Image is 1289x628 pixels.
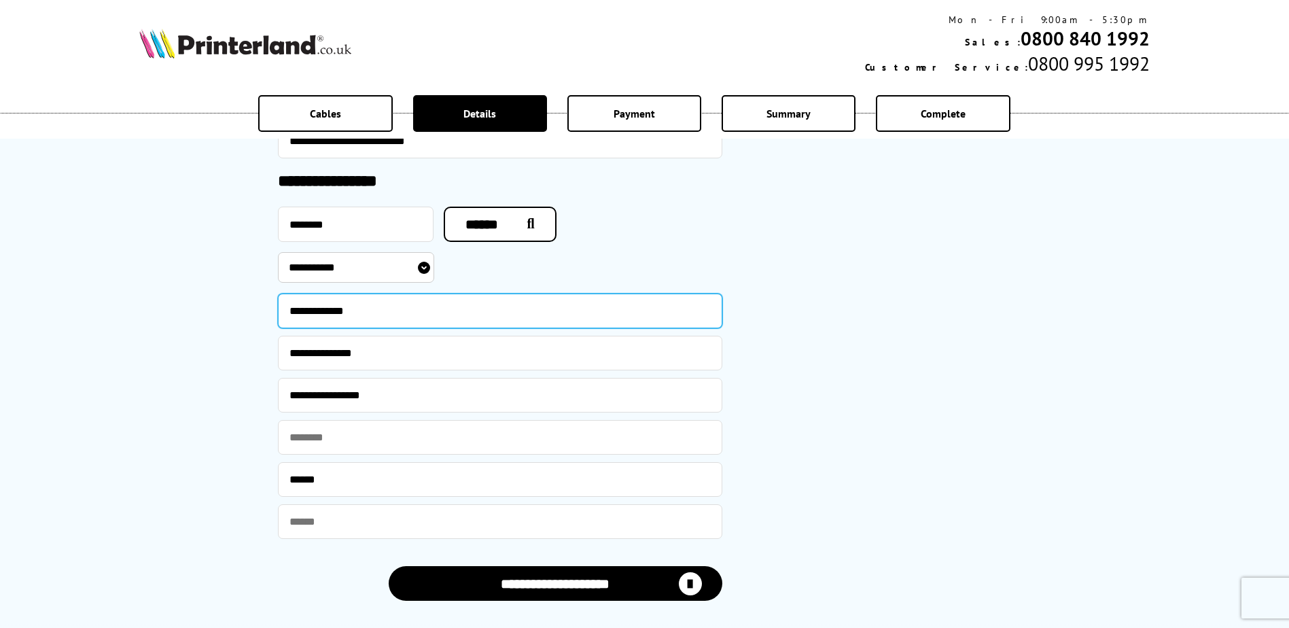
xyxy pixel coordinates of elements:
[865,61,1028,73] span: Customer Service:
[310,107,341,120] span: Cables
[965,36,1021,48] span: Sales:
[463,107,496,120] span: Details
[1021,26,1150,51] a: 0800 840 1992
[865,14,1150,26] div: Mon - Fri 9:00am - 5:30pm
[614,107,655,120] span: Payment
[1028,51,1150,76] span: 0800 995 1992
[139,29,351,58] img: Printerland Logo
[766,107,811,120] span: Summary
[921,107,966,120] span: Complete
